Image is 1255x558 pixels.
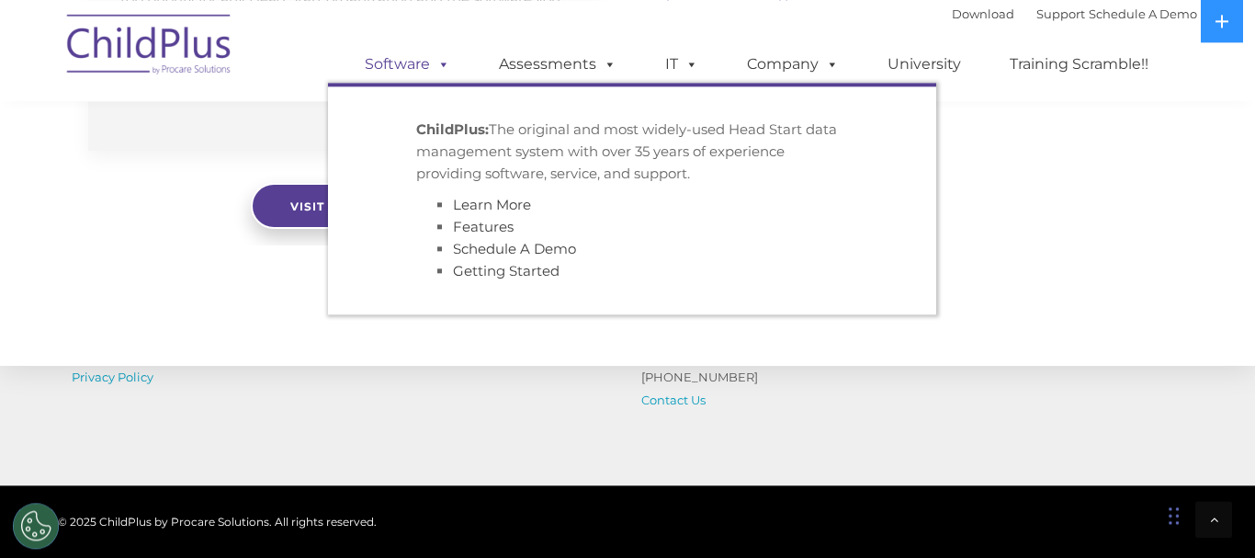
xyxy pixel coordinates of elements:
span: © 2025 ChildPlus by Procare Solutions. All rights reserved. [58,515,377,529]
a: Getting Started [453,262,560,279]
a: Privacy Policy [72,370,153,384]
font: | [952,6,1197,21]
a: Training Scramble!! [991,46,1167,83]
a: Learn More [453,196,531,213]
span: Visit our blog [290,199,396,213]
a: Features [453,218,514,235]
a: Schedule A Demo [453,240,576,257]
span: Phone number [255,197,334,211]
span: Last name [255,121,311,135]
a: Company [729,46,857,83]
iframe: Chat Widget [1163,470,1255,558]
a: Assessments [481,46,635,83]
div: Drag [1169,488,1180,543]
strong: ChildPlus: [416,120,489,138]
a: Support [1036,6,1085,21]
a: IT [647,46,717,83]
img: ChildPlus by Procare Solutions [58,1,242,93]
p: The original and most widely-used Head Start data management system with over 35 years of experie... [416,119,848,185]
a: Contact Us [641,393,706,407]
a: University [869,46,979,83]
a: Visit our blog [251,183,435,229]
a: Schedule A Demo [1089,6,1197,21]
a: Software [346,46,469,83]
button: Cookies Settings [13,503,59,549]
a: Download [952,6,1014,21]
